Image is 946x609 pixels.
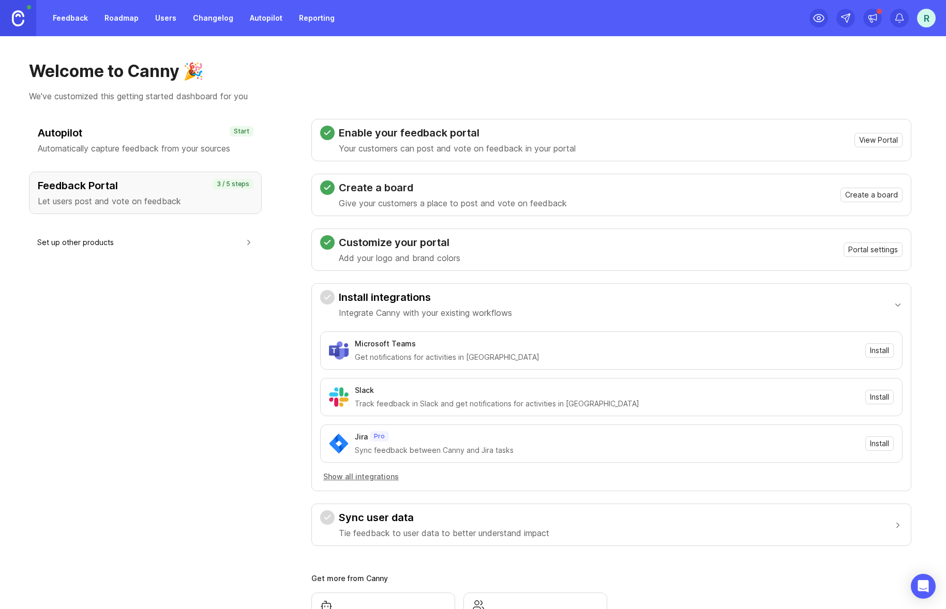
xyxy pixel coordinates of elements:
a: Autopilot [244,9,289,27]
p: We've customized this getting started dashboard for you [29,90,917,102]
button: R [917,9,936,27]
div: Install integrationsIntegrate Canny with your existing workflows [320,325,903,491]
button: Sync user dataTie feedback to user data to better understand impact [320,504,903,545]
h3: Customize your portal [339,235,460,250]
button: Feedback PortalLet users post and vote on feedback3 / 5 steps [29,172,262,214]
h3: Feedback Portal [38,178,253,193]
button: Install [865,390,894,404]
p: Give your customers a place to post and vote on feedback [339,197,567,209]
p: Add your logo and brand colors [339,252,460,264]
p: Start [234,127,249,135]
div: Microsoft Teams [355,338,416,349]
div: Get more from Canny [311,575,911,582]
span: Install [870,392,889,402]
h3: Autopilot [38,126,253,140]
p: Your customers can post and vote on feedback in your portal [339,142,576,155]
h1: Welcome to Canny 🎉 [29,61,917,82]
div: Track feedback in Slack and get notifications for activities in [GEOGRAPHIC_DATA] [355,398,859,409]
button: Create a board [840,188,903,202]
button: Portal settings [844,242,903,257]
div: Open Intercom Messenger [911,574,936,599]
span: View Portal [859,135,898,145]
img: Microsoft Teams [329,341,349,360]
h3: Sync user data [339,510,549,525]
a: Show all integrations [320,471,903,482]
a: Reporting [293,9,341,27]
a: Roadmap [98,9,145,27]
div: Get notifications for activities in [GEOGRAPHIC_DATA] [355,352,859,363]
p: Automatically capture feedback from your sources [38,142,253,155]
span: Portal settings [848,245,898,255]
div: Slack [355,385,374,396]
div: Sync feedback between Canny and Jira tasks [355,445,859,456]
button: Show all integrations [320,471,402,482]
p: Tie feedback to user data to better understand impact [339,527,549,539]
button: View Portal [854,133,903,147]
span: Install [870,438,889,449]
button: Set up other products [37,231,253,254]
a: Changelog [187,9,239,27]
button: Install integrationsIntegrate Canny with your existing workflows [320,284,903,325]
a: Feedback [47,9,94,27]
button: Install [865,436,894,451]
button: Install [865,343,894,358]
p: 3 / 5 steps [217,180,249,188]
p: Integrate Canny with your existing workflows [339,307,512,319]
p: Let users post and vote on feedback [38,195,253,207]
img: Jira [329,434,349,453]
h3: Enable your feedback portal [339,126,576,140]
img: Slack [329,387,349,407]
a: Users [149,9,183,27]
p: Pro [374,432,385,440]
h3: Create a board [339,180,567,195]
div: Jira [355,431,368,443]
img: Canny Home [12,10,24,26]
button: AutopilotAutomatically capture feedback from your sourcesStart [29,119,262,161]
span: Create a board [845,190,898,200]
span: Install [870,345,889,356]
h3: Install integrations [339,290,512,305]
